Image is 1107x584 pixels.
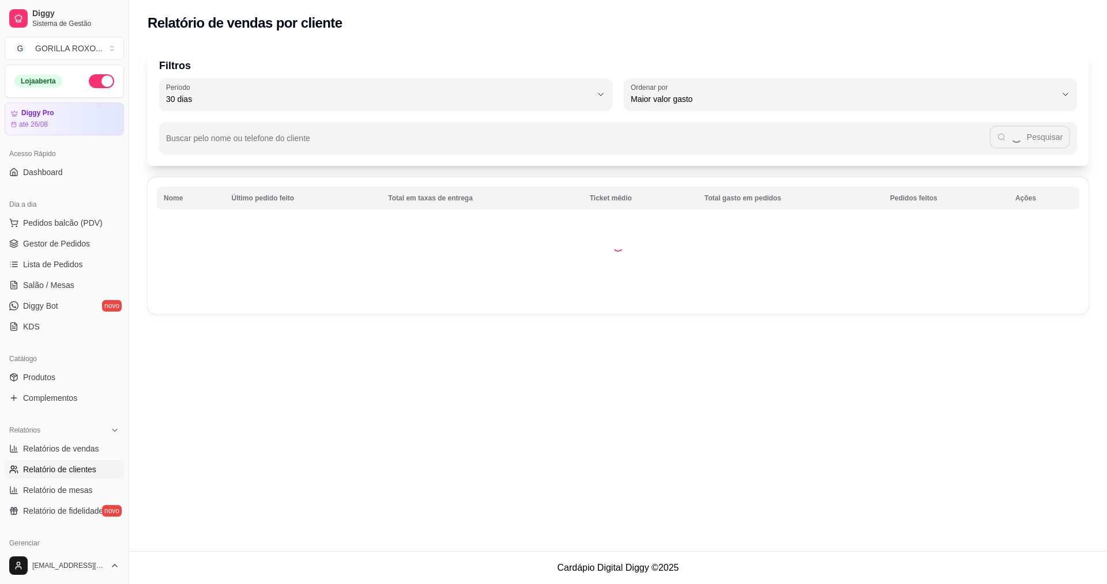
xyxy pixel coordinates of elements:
span: Pedidos balcão (PDV) [23,217,103,229]
span: KDS [23,321,40,332]
button: Ordenar porMaior valor gasto [624,78,1077,111]
span: Sistema de Gestão [32,19,119,28]
a: Diggy Proaté 26/08 [5,103,124,135]
button: Alterar Status [89,74,114,88]
span: Salão / Mesas [23,279,74,291]
label: Ordenar por [631,82,672,92]
span: Gestor de Pedidos [23,238,90,249]
input: Buscar pelo nome ou telefone do cliente [166,137,989,149]
span: Relatório de clientes [23,464,96,475]
span: Diggy Bot [23,300,58,312]
div: Loading [612,240,624,252]
span: Produtos [23,371,55,383]
div: Catálogo [5,350,124,368]
button: Pedidos balcão (PDV) [5,214,124,232]
article: Diggy Pro [21,109,54,117]
button: Período30 dias [159,78,612,111]
span: Relatório de fidelidade [23,505,103,517]
div: Loja aberta [14,75,62,88]
a: KDS [5,317,124,336]
h2: Relatório de vendas por cliente [148,14,342,32]
span: G [14,43,26,54]
div: Dia a dia [5,195,124,214]
span: Dashboard [23,166,63,178]
span: Complementos [23,392,77,404]
footer: Cardápio Digital Diggy © 2025 [129,551,1107,584]
div: Gerenciar [5,534,124,552]
a: Relatório de clientes [5,460,124,479]
a: Salão / Mesas [5,276,124,294]
a: Lista de Pedidos [5,255,124,274]
a: Gestor de Pedidos [5,234,124,253]
a: Dashboard [5,163,124,181]
span: [EMAIL_ADDRESS][DOMAIN_NAME] [32,561,106,570]
a: Produtos [5,368,124,386]
a: Relatório de mesas [5,481,124,499]
div: GORILLA ROXO ... [35,43,103,54]
span: Relatórios de vendas [23,443,99,454]
span: 30 dias [166,93,592,105]
span: Diggy [32,9,119,19]
button: Select a team [5,37,124,60]
span: Lista de Pedidos [23,259,83,270]
a: Relatório de fidelidadenovo [5,502,124,520]
label: Período [166,82,194,92]
span: Relatório de mesas [23,484,93,496]
span: Maior valor gasto [631,93,1056,105]
article: até 26/08 [19,120,48,129]
a: Diggy Botnovo [5,297,124,315]
p: Filtros [159,58,1077,74]
div: Acesso Rápido [5,145,124,163]
a: Complementos [5,389,124,407]
button: [EMAIL_ADDRESS][DOMAIN_NAME] [5,552,124,579]
a: Relatórios de vendas [5,439,124,458]
a: DiggySistema de Gestão [5,5,124,32]
span: Relatórios [9,426,40,435]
